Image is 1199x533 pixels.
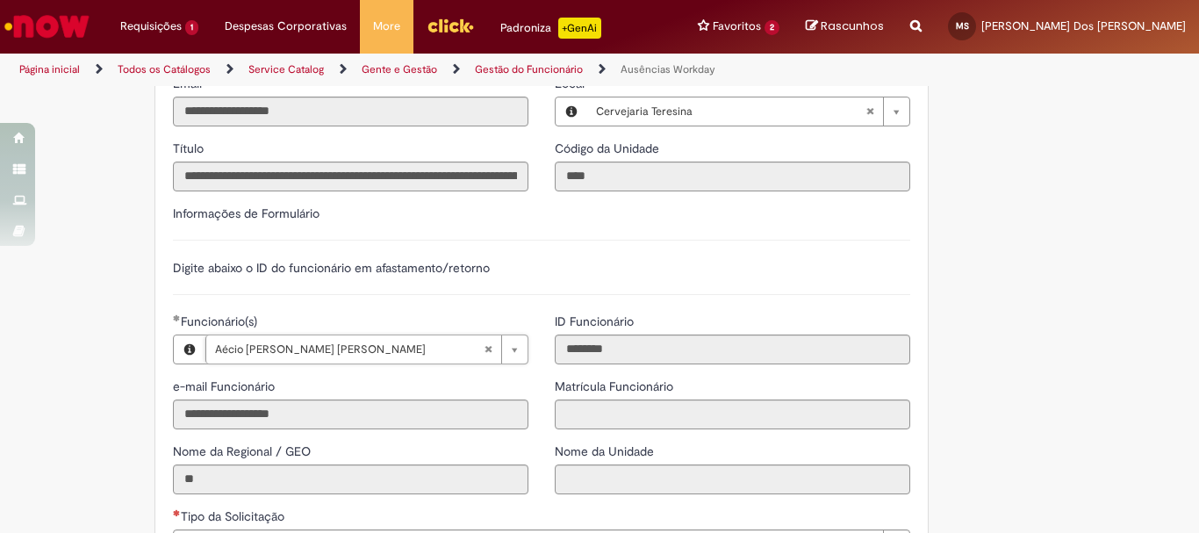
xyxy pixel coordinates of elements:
[555,140,663,157] label: Somente leitura - Código da Unidade
[587,97,909,126] a: Cervejaria TeresinaLimpar campo Local
[2,9,92,44] img: ServiceNow
[765,20,779,35] span: 2
[475,335,501,364] abbr: Limpar campo Funcionário(s)
[120,18,182,35] span: Requisições
[181,508,288,524] span: Tipo da Solicitação
[173,509,181,516] span: Necessários
[821,18,884,34] span: Rascunhos
[174,335,205,364] button: Funcionário(s), Visualizar este registro Aécio Francisco Da Silva Oliveira
[956,20,969,32] span: MS
[173,314,181,321] span: Obrigatório Preenchido
[555,465,910,494] input: Nome da Unidade
[558,18,601,39] p: +GenAi
[248,62,324,76] a: Service Catalog
[173,443,314,459] span: Somente leitura - Nome da Regional / GEO
[185,20,198,35] span: 1
[427,12,474,39] img: click_logo_yellow_360x200.png
[173,76,205,91] span: Somente leitura - Email
[981,18,1186,33] span: [PERSON_NAME] Dos [PERSON_NAME]
[555,400,910,429] input: Matrícula Funcionário
[555,76,588,91] span: Local
[173,97,528,126] input: Email
[596,97,865,126] span: Cervejaria Teresina
[362,62,437,76] a: Gente e Gestão
[373,18,400,35] span: More
[181,313,261,329] span: Necessários - Funcionário(s)
[555,335,910,364] input: ID Funcionário
[173,140,207,157] label: Somente leitura - Título
[555,313,637,329] span: Somente leitura - ID Funcionário
[13,54,786,86] ul: Trilhas de página
[621,62,715,76] a: Ausências Workday
[857,97,883,126] abbr: Limpar campo Local
[556,97,587,126] button: Local, Visualizar este registro Cervejaria Teresina
[215,335,484,364] span: Aécio [PERSON_NAME] [PERSON_NAME]
[173,400,528,429] input: e-mail Funcionário
[500,18,601,39] div: Padroniza
[173,465,528,494] input: Nome da Regional / GEO
[118,62,211,76] a: Todos os Catálogos
[225,18,347,35] span: Despesas Corporativas
[713,18,761,35] span: Favoritos
[555,162,910,191] input: Código da Unidade
[555,140,663,156] span: Somente leitura - Código da Unidade
[19,62,80,76] a: Página inicial
[173,378,278,394] span: Somente leitura - e-mail Funcionário
[806,18,884,35] a: Rascunhos
[173,162,528,191] input: Título
[173,205,319,221] label: Informações de Formulário
[555,378,677,394] span: Somente leitura - Matrícula Funcionário
[205,335,528,364] a: Aécio [PERSON_NAME] [PERSON_NAME]Limpar campo Funcionário(s)
[173,140,207,156] span: Somente leitura - Título
[173,260,490,276] label: Digite abaixo o ID do funcionário em afastamento/retorno
[475,62,583,76] a: Gestão do Funcionário
[555,443,657,459] span: Somente leitura - Nome da Unidade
